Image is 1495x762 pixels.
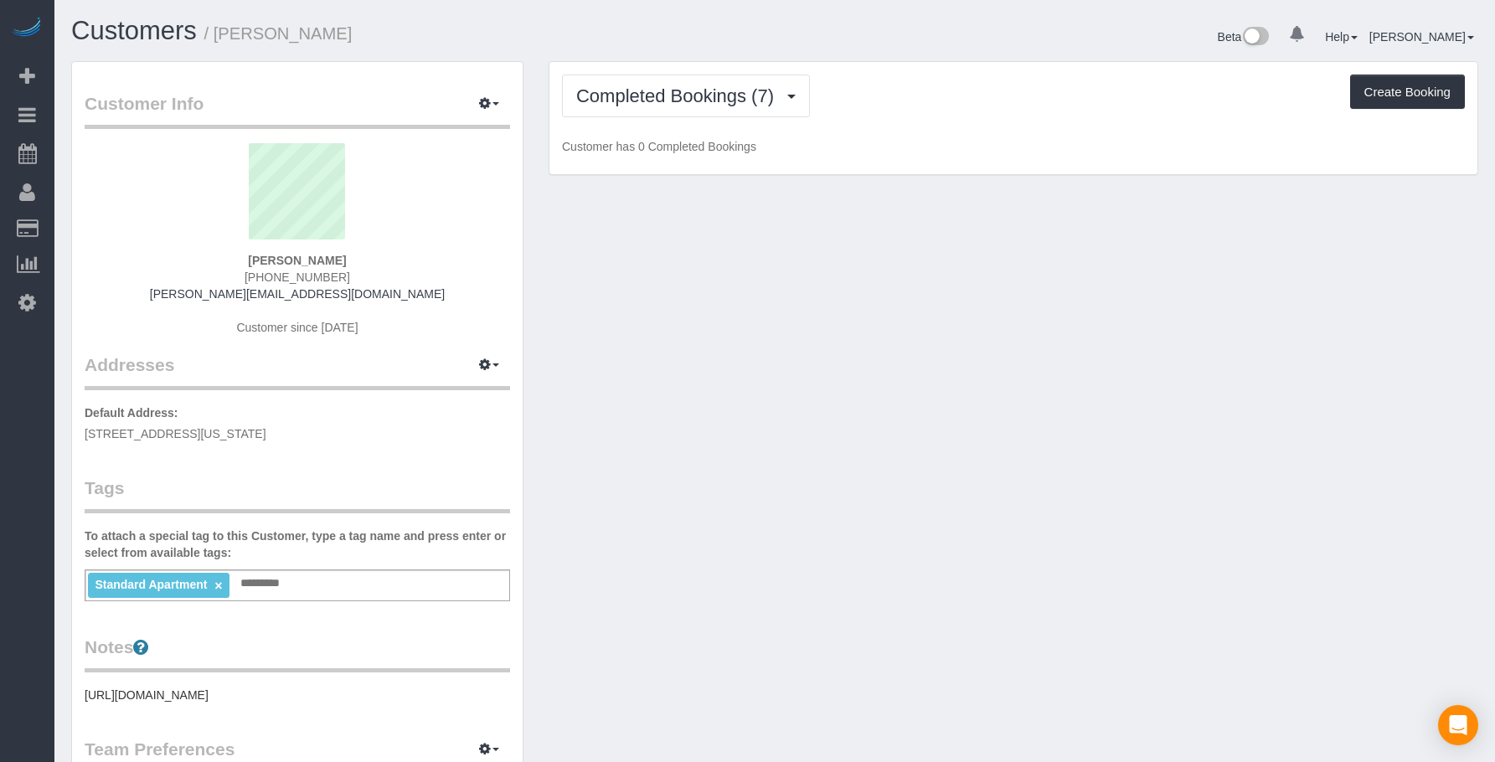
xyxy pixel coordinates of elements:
[85,476,510,513] legend: Tags
[576,85,782,106] span: Completed Bookings (7)
[85,528,510,561] label: To attach a special tag to this Customer, type a tag name and press enter or select from availabl...
[562,138,1465,155] p: Customer has 0 Completed Bookings
[85,404,178,421] label: Default Address:
[1218,30,1270,44] a: Beta
[85,687,510,703] pre: [URL][DOMAIN_NAME]
[248,254,346,267] strong: [PERSON_NAME]
[1438,705,1478,745] div: Open Intercom Messenger
[85,635,510,672] legend: Notes
[245,270,350,284] span: [PHONE_NUMBER]
[1241,27,1269,49] img: New interface
[150,287,445,301] a: [PERSON_NAME][EMAIL_ADDRESS][DOMAIN_NAME]
[562,75,810,117] button: Completed Bookings (7)
[204,24,353,43] small: / [PERSON_NAME]
[95,578,207,591] span: Standard Apartment
[236,321,358,334] span: Customer since [DATE]
[1369,30,1474,44] a: [PERSON_NAME]
[10,17,44,40] img: Automaid Logo
[71,16,197,45] a: Customers
[1325,30,1358,44] a: Help
[85,91,510,129] legend: Customer Info
[214,579,222,593] a: ×
[85,427,266,440] span: [STREET_ADDRESS][US_STATE]
[1350,75,1465,110] button: Create Booking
